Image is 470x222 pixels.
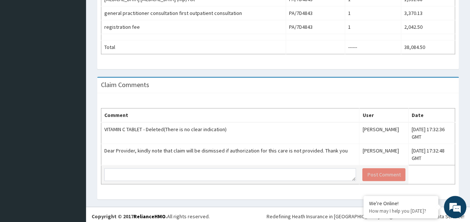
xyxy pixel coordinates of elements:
div: Chat with us now [39,42,126,52]
td: [DATE] 17:32:48 GMT [408,144,455,165]
td: 2,042.50 [401,20,455,34]
td: registration fee [101,20,286,34]
td: 1 [345,20,401,34]
th: Comment [101,108,359,123]
td: PA/7D4843 [286,20,345,34]
span: We're online! [43,65,103,140]
div: Minimize live chat window [123,4,141,22]
td: ------ [345,40,401,54]
th: Date [408,108,455,123]
img: d_794563401_company_1708531726252_794563401 [14,37,30,56]
td: general practitioner consultation first outpatient consultation [101,6,286,20]
td: [PERSON_NAME] [359,122,409,144]
td: 38,084.50 [401,40,455,54]
h3: Claim Comments [101,81,149,88]
textarea: Type your message and hit 'Enter' [4,145,142,171]
td: VITAMIN C TABLET - Deleted(There is no clear indication) [101,122,359,144]
div: We're Online! [369,200,433,207]
div: Redefining Heath Insurance in [GEOGRAPHIC_DATA] using Telemedicine and Data Science! [267,213,464,220]
td: 3,370.13 [401,6,455,20]
td: [PERSON_NAME] [359,144,409,165]
td: [DATE] 17:32:36 GMT [408,122,455,144]
td: PA/7D4843 [286,6,345,20]
td: Dear Provider, kindly note that claim will be dismissed if authorization for this care is not pro... [101,144,359,165]
button: Post Comment [362,168,405,181]
td: 1 [345,6,401,20]
th: User [359,108,409,123]
strong: Copyright © 2017 . [92,213,167,220]
td: Total [101,40,286,54]
p: How may I help you today? [369,208,433,214]
a: RelianceHMO [133,213,166,220]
